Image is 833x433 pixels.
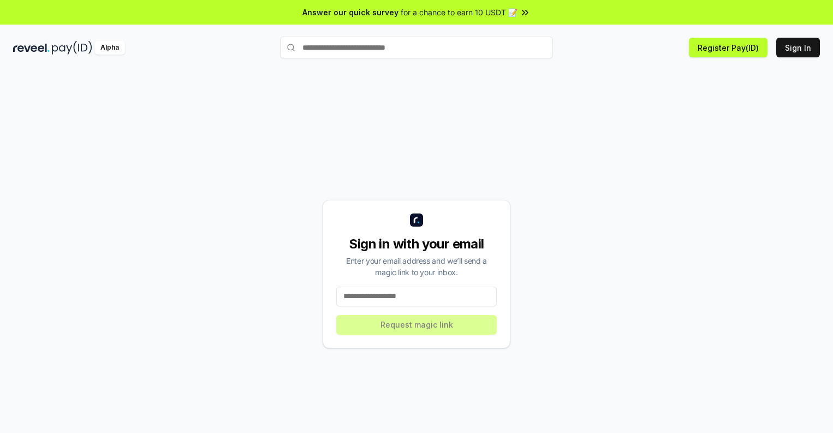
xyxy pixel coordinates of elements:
div: Alpha [94,41,125,55]
img: pay_id [52,41,92,55]
button: Sign In [776,38,820,57]
span: Answer our quick survey [302,7,398,18]
span: for a chance to earn 10 USDT 📝 [401,7,517,18]
button: Register Pay(ID) [689,38,767,57]
img: reveel_dark [13,41,50,55]
div: Enter your email address and we’ll send a magic link to your inbox. [336,255,497,278]
img: logo_small [410,213,423,227]
div: Sign in with your email [336,235,497,253]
